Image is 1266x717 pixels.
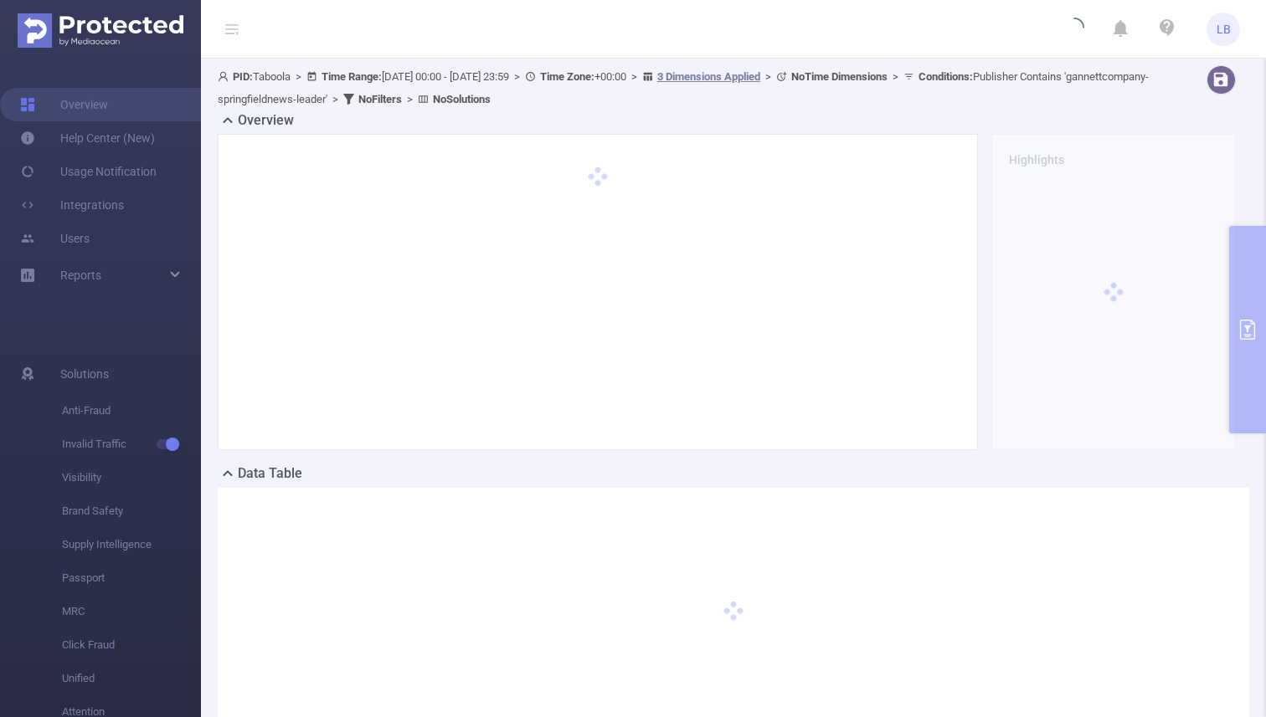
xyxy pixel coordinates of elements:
span: > [626,70,642,83]
b: Time Zone: [540,70,594,83]
span: MRC [62,595,201,628]
span: Visibility [62,461,201,494]
h2: Overview [238,110,294,131]
b: PID: [233,70,253,83]
span: Reports [60,269,101,282]
span: Passport [62,561,201,595]
span: Brand Safety [62,494,201,528]
b: Time Range: [322,70,382,83]
span: Unified [62,662,201,695]
i: icon: user [218,71,233,82]
span: Solutions [60,357,109,391]
b: No Solutions [433,93,491,105]
a: Help Center (New) [20,121,155,155]
span: LB [1217,13,1231,46]
span: > [888,70,903,83]
span: > [327,93,343,105]
i: icon: loading [1064,18,1084,41]
a: Reports [60,259,101,292]
span: Supply Intelligence [62,528,201,561]
span: > [760,70,776,83]
span: > [402,93,418,105]
a: Usage Notification [20,155,157,188]
a: Users [20,222,90,255]
img: Protected Media [18,13,183,48]
b: No Time Dimensions [791,70,888,83]
span: > [509,70,525,83]
span: Click Fraud [62,628,201,662]
a: Overview [20,88,108,121]
u: 3 Dimensions Applied [657,70,760,83]
span: Taboola [DATE] 00:00 - [DATE] 23:59 +00:00 [218,70,1149,105]
b: No Filters [358,93,402,105]
b: Conditions : [919,70,973,83]
h2: Data Table [238,463,302,484]
span: > [291,70,306,83]
a: Integrations [20,188,124,222]
span: Anti-Fraud [62,394,201,428]
span: Invalid Traffic [62,428,201,461]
